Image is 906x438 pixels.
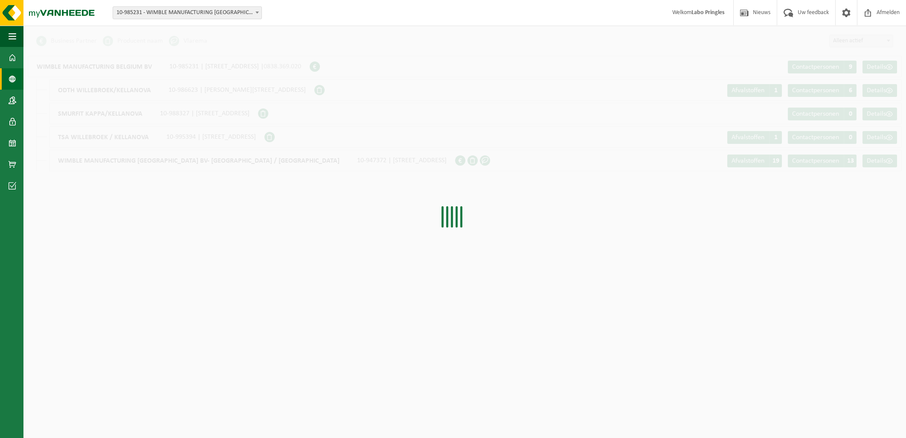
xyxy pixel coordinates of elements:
[829,35,893,47] span: Alleen actief
[28,56,310,77] div: 10-985231 | [STREET_ADDRESS] |
[264,63,301,70] span: 0838.369.020
[792,87,839,94] span: Contactpersonen
[792,111,839,117] span: Contactpersonen
[769,84,782,97] span: 1
[862,131,897,144] a: Details
[867,158,886,164] span: Details
[49,103,151,124] span: SMURFIT KAPPA/KELLANOVA
[769,155,782,167] span: 19
[49,103,258,124] div: 10-988327 | [STREET_ADDRESS]
[867,111,886,117] span: Details
[788,61,857,73] a: Contactpersonen 9
[867,87,886,94] span: Details
[49,79,314,101] div: 10-986623 | [PERSON_NAME][STREET_ADDRESS]
[788,131,857,144] a: Contactpersonen 0
[830,35,893,47] span: Alleen actief
[727,84,782,97] a: Afvalstoffen 1
[844,61,857,73] span: 9
[169,35,207,47] li: Vlarema
[28,56,161,77] span: WIMBLE MANUFACTURING BELGIUM BV
[49,80,160,100] span: ODTH WILLEBROEK/KELLANOVA
[788,108,857,120] a: Contactpersonen 0
[49,150,455,171] div: 10-947372 | [STREET_ADDRESS]
[732,158,764,164] span: Afvalstoffen
[788,84,857,97] a: Contactpersonen 6
[792,158,839,164] span: Contactpersonen
[867,64,886,70] span: Details
[862,155,897,167] a: Details
[732,134,764,141] span: Afvalstoffen
[49,126,264,148] div: 10-995394 | [STREET_ADDRESS]
[862,84,897,97] a: Details
[788,155,857,167] a: Contactpersonen 13
[113,6,262,19] span: 10-985231 - WIMBLE MANUFACTURING BELGIUM BV - MECHELEN
[727,155,782,167] a: Afvalstoffen 19
[792,64,839,70] span: Contactpersonen
[36,35,97,47] li: Business Partner
[103,35,163,47] li: Producent naam
[732,87,764,94] span: Afvalstoffen
[792,134,839,141] span: Contactpersonen
[844,155,857,167] span: 13
[49,150,348,171] span: WIMBLE MANUFACTURING [GEOGRAPHIC_DATA] BV- [GEOGRAPHIC_DATA] / [GEOGRAPHIC_DATA]
[727,131,782,144] a: Afvalstoffen 1
[113,7,261,19] span: 10-985231 - WIMBLE MANUFACTURING BELGIUM BV - MECHELEN
[867,134,886,141] span: Details
[862,108,897,120] a: Details
[862,61,897,73] a: Details
[844,131,857,144] span: 0
[49,127,158,147] span: TSA WILLEBROEK / KELLANOVA
[691,9,725,16] strong: Labo Pringles
[769,131,782,144] span: 1
[844,108,857,120] span: 0
[844,84,857,97] span: 6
